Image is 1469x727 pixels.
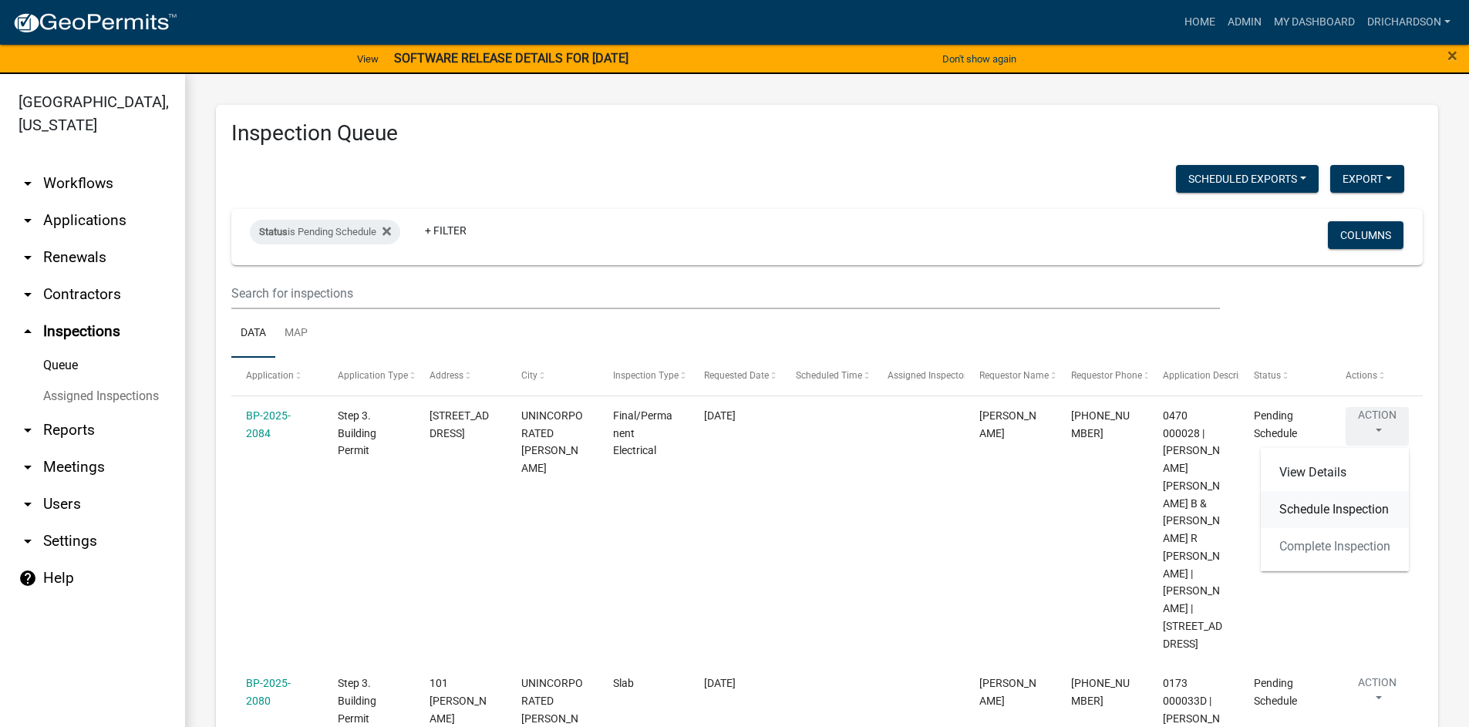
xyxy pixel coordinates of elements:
button: Scheduled Exports [1176,165,1319,193]
a: Schedule Inspection [1261,491,1409,528]
i: arrow_drop_down [19,458,37,476]
datatable-header-cell: Scheduled Time [781,358,873,395]
span: Brian Bond [979,677,1036,707]
datatable-header-cell: City [507,358,598,395]
span: Inspection Type [613,370,679,381]
a: drichardson [1361,8,1457,37]
div: is Pending Schedule [250,220,400,244]
datatable-header-cell: Status [1239,358,1331,395]
i: arrow_drop_down [19,532,37,550]
button: Export [1330,165,1404,193]
i: arrow_drop_down [19,285,37,304]
span: Scheduled Time [796,370,862,381]
span: City [521,370,537,381]
datatable-header-cell: Actions [1331,358,1423,395]
span: 101 PARMER RD [430,677,487,725]
span: 09/05/2025 [704,409,736,422]
i: arrow_drop_down [19,248,37,267]
span: Requestor Name [979,370,1049,381]
button: Close [1447,46,1457,65]
input: Search for inspections [231,278,1220,309]
datatable-header-cell: Requested Date [689,358,781,395]
a: BP-2025-2080 [246,677,291,707]
h3: Inspection Queue [231,120,1423,146]
a: + Filter [413,217,479,244]
a: View [351,46,385,72]
datatable-header-cell: Inspection Type [598,358,689,395]
span: × [1447,45,1457,66]
span: Final/Permanent Electrical [613,409,672,457]
datatable-header-cell: Requestor Name [965,358,1056,395]
span: Actions [1346,370,1377,381]
i: arrow_drop_down [19,495,37,513]
span: 946 HILLCREST RD [430,409,489,439]
span: Application Type [338,370,408,381]
span: UNINCORPORATED TROUP [521,409,583,474]
datatable-header-cell: Assigned Inspector [873,358,965,395]
button: Action [1346,407,1409,446]
span: Requested Date [704,370,769,381]
datatable-header-cell: Requestor Phone [1056,358,1148,395]
button: Columns [1328,221,1403,249]
span: Assigned Inspector [888,370,967,381]
a: Data [231,309,275,358]
a: My Dashboard [1268,8,1361,37]
datatable-header-cell: Address [415,358,507,395]
span: 770-380-1841 [1071,677,1130,707]
i: arrow_drop_down [19,174,37,193]
span: Status [1254,370,1281,381]
span: Application Description [1163,370,1260,381]
span: 09/08/2025 [704,677,736,689]
span: Application [246,370,294,381]
span: 706-594-9002 [1071,409,1130,439]
button: Action [1346,675,1409,713]
a: BP-2025-2084 [246,409,291,439]
a: View Details [1261,454,1409,491]
datatable-header-cell: Application Type [323,358,415,395]
span: Requestor Phone [1071,370,1142,381]
span: Step 3. Building Permit [338,677,376,725]
span: Pending Schedule [1254,677,1297,707]
a: Home [1178,8,1221,37]
button: Don't show again [936,46,1023,72]
datatable-header-cell: Application [231,358,323,395]
a: Map [275,309,317,358]
span: Slab [613,677,634,689]
span: Step 3. Building Permit [338,409,376,457]
span: Address [430,370,463,381]
a: Admin [1221,8,1268,37]
strong: SOFTWARE RELEASE DETAILS FOR [DATE] [394,51,628,66]
i: help [19,569,37,587]
span: Status [259,226,288,237]
span: 0470 000028 | HANLON GRIFFIN B & KURIA R HANLON | DEBORA KAY QUINNELL | 946 HILLCREST RD [1163,409,1222,650]
span: K Adams [979,409,1036,439]
datatable-header-cell: Application Description [1147,358,1239,395]
span: Pending Schedule [1254,409,1297,439]
div: Action [1261,448,1409,571]
i: arrow_drop_down [19,211,37,230]
i: arrow_drop_up [19,322,37,341]
i: arrow_drop_down [19,421,37,439]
